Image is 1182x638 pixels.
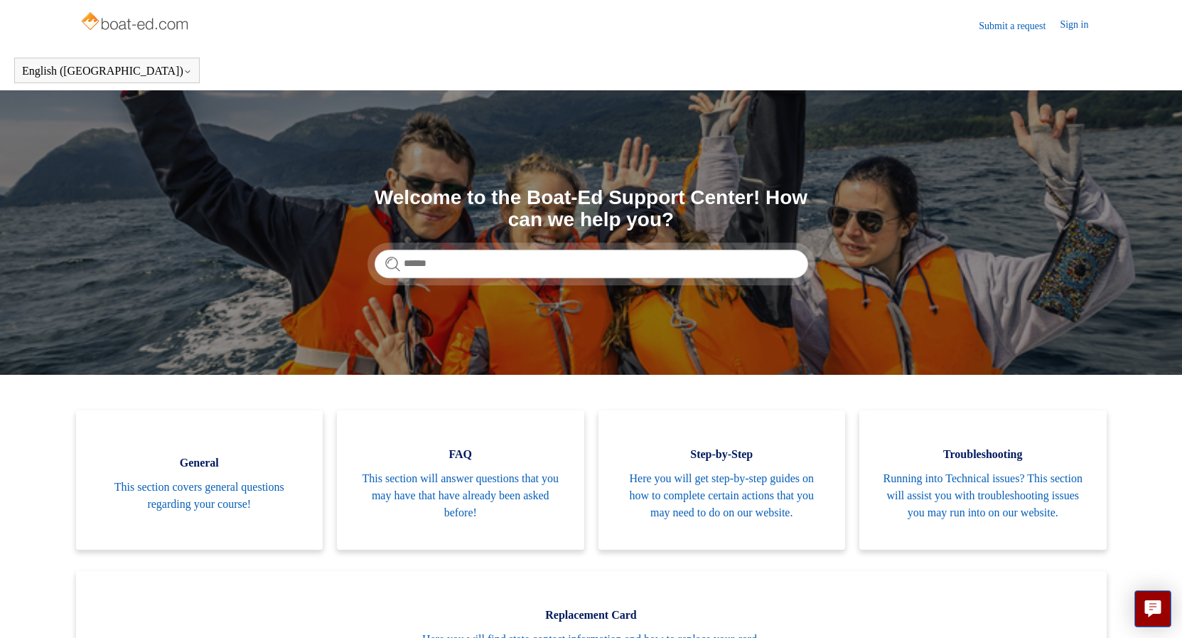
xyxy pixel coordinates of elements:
h1: Welcome to the Boat-Ed Support Center! How can we help you? [375,187,808,231]
span: Here you will get step-by-step guides on how to complete certain actions that you may need to do ... [620,470,824,521]
span: Step-by-Step [620,446,824,463]
span: FAQ [358,446,563,463]
a: Step-by-Step Here you will get step-by-step guides on how to complete certain actions that you ma... [598,410,846,550]
a: Submit a request [979,18,1060,33]
span: This section covers general questions regarding your course! [97,479,302,513]
a: Troubleshooting Running into Technical issues? This section will assist you with troubleshooting ... [859,410,1107,550]
button: Live chat [1134,590,1171,627]
a: General This section covers general questions regarding your course! [76,410,323,550]
button: English ([GEOGRAPHIC_DATA]) [22,65,192,78]
a: Sign in [1060,17,1102,34]
a: FAQ This section will answer questions that you may have that have already been asked before! [337,410,584,550]
span: General [97,454,302,472]
span: Replacement Card [97,607,1085,624]
img: Boat-Ed Help Center home page [80,9,193,37]
span: Running into Technical issues? This section will assist you with troubleshooting issues you may r... [881,470,1085,521]
span: This section will answer questions that you may have that have already been asked before! [358,470,563,521]
span: Troubleshooting [881,446,1085,463]
input: Search [375,250,808,278]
